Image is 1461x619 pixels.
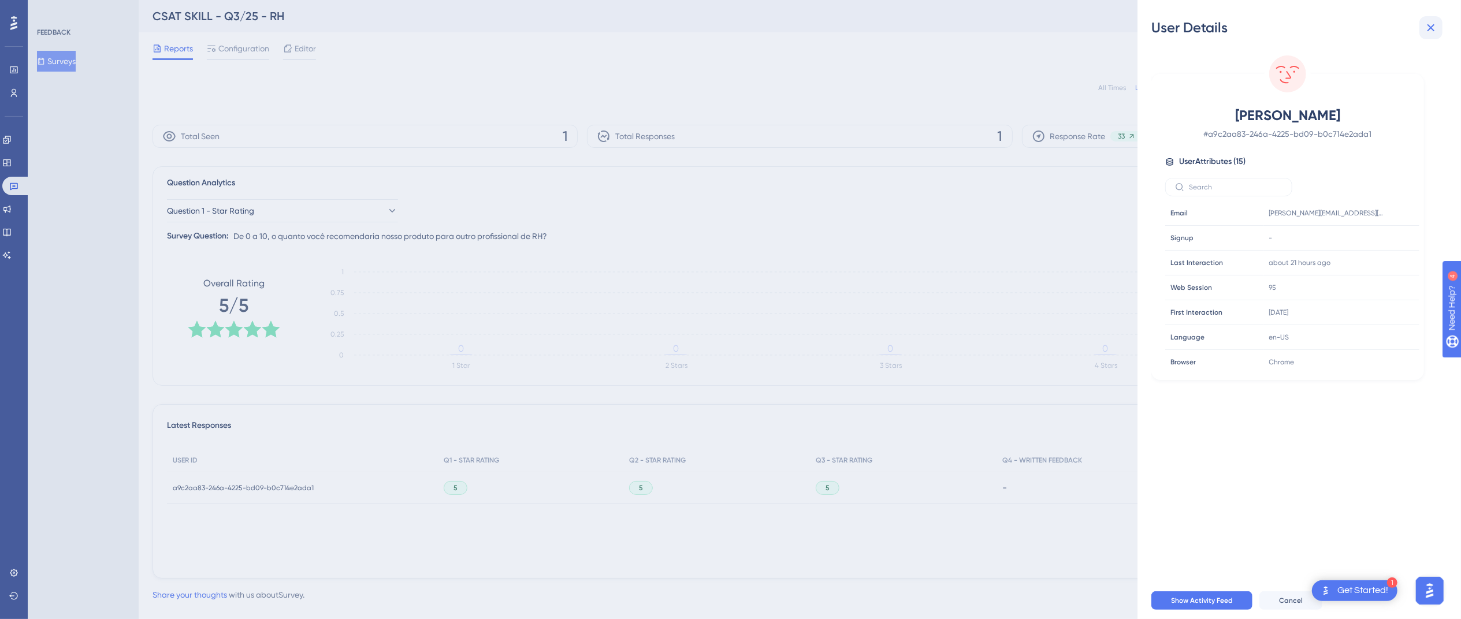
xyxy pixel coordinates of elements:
[1170,208,1188,218] span: Email
[1170,357,1196,367] span: Browser
[1170,308,1222,317] span: First Interaction
[1179,155,1246,169] span: User Attributes ( 15 )
[1170,258,1223,267] span: Last Interaction
[1312,580,1397,601] div: Open Get Started! checklist, remaining modules: 1
[1186,106,1389,125] span: [PERSON_NAME]
[1170,333,1205,342] span: Language
[1387,577,1397,588] div: 1
[1269,259,1331,267] time: about 21 hours ago
[1186,127,1389,141] span: # a9c2aa83-246a-4225-bd09-b0c714e2ada1
[80,6,84,15] div: 4
[1269,233,1273,243] span: -
[1151,591,1252,610] button: Show Activity Feed
[1170,233,1194,243] span: Signup
[27,3,72,17] span: Need Help?
[1189,183,1282,191] input: Search
[1171,596,1233,605] span: Show Activity Feed
[1279,596,1303,605] span: Cancel
[1259,591,1322,610] button: Cancel
[1412,573,1447,608] iframe: UserGuiding AI Assistant Launcher
[1269,283,1277,292] span: 95
[1337,584,1388,597] div: Get Started!
[1319,584,1333,598] img: launcher-image-alternative-text
[1151,18,1447,37] div: User Details
[1269,208,1385,218] span: [PERSON_NAME][EMAIL_ADDRESS][DOMAIN_NAME]
[1170,283,1212,292] span: Web Session
[1269,308,1289,316] time: [DATE]
[1269,333,1289,342] span: en-US
[1269,357,1295,367] span: Chrome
